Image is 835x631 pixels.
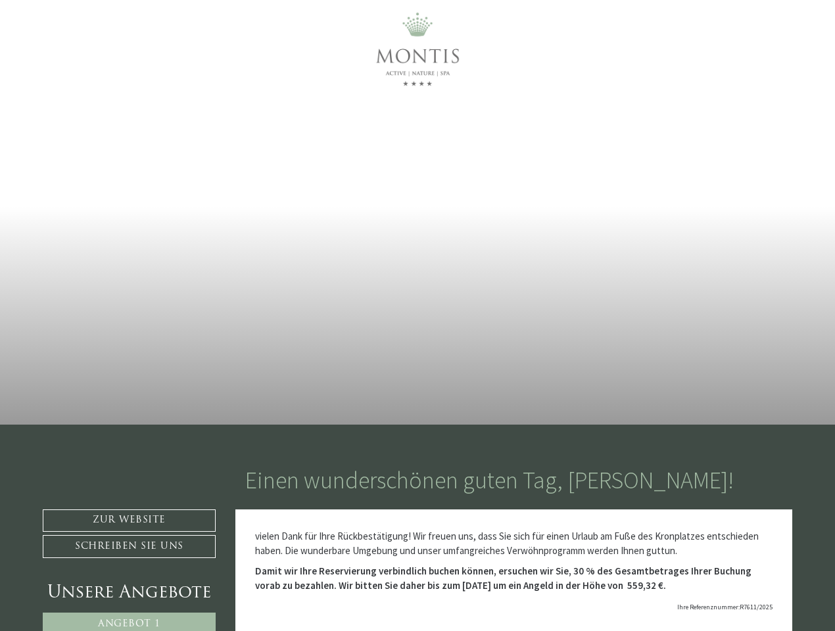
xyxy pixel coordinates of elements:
[677,603,773,611] span: Ihre Referenznummer:R7611/2025
[255,529,773,557] p: vielen Dank für Ihre Rückbestätigung! Wir freuen uns, dass Sie sich für einen Urlaub am Fuße des ...
[98,619,160,629] span: Angebot 1
[245,467,734,494] h1: Einen wunderschönen guten Tag, [PERSON_NAME]!
[43,509,216,532] a: Zur Website
[43,581,216,605] div: Unsere Angebote
[255,565,752,591] strong: Damit wir Ihre Reservierung verbindlich buchen können, ersuchen wir Sie, 30 % des Gesamtbetrages ...
[43,535,216,558] a: Schreiben Sie uns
